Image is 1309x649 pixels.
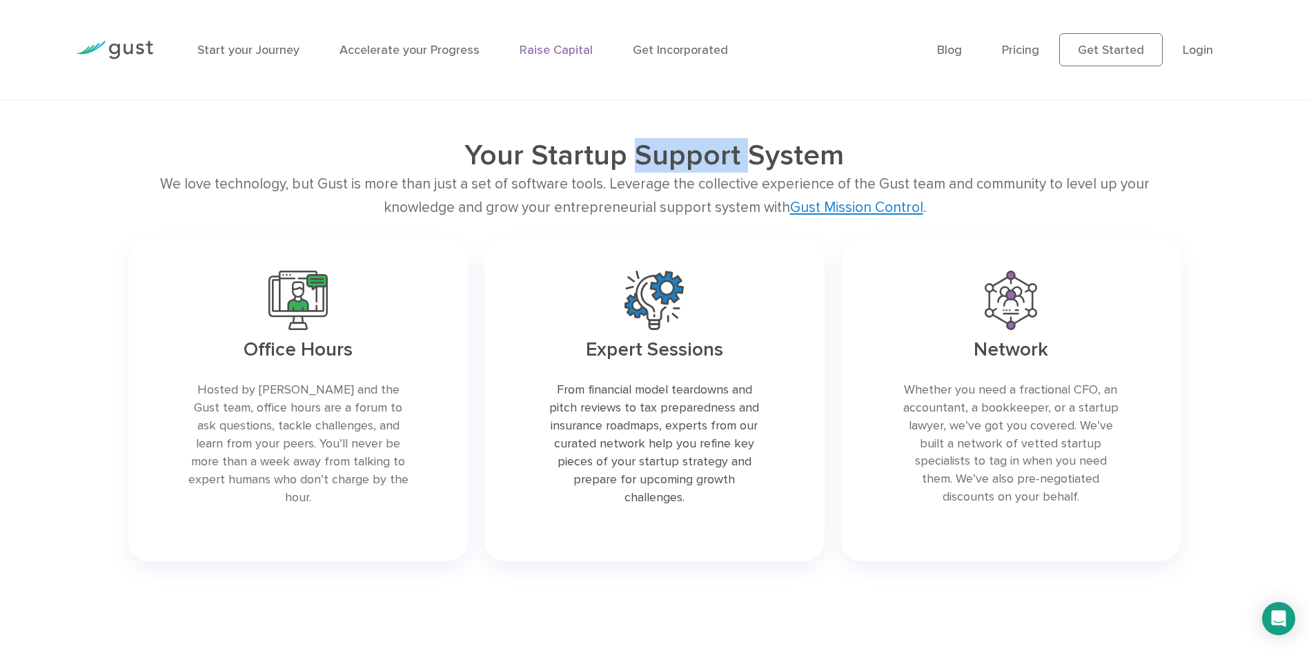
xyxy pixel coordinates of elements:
[937,43,962,57] a: Blog
[197,43,299,57] a: Start your Journey
[233,138,1075,173] h2: Your Startup Support System
[1002,43,1039,57] a: Pricing
[1059,33,1163,66] a: Get Started
[128,173,1181,219] div: We love technology, but Gust is more than just a set of software tools. Leverage the collective e...
[1183,43,1213,57] a: Login
[76,41,153,59] img: Gust Logo
[790,199,923,216] a: Gust Mission Control
[339,43,480,57] a: Accelerate your Progress
[1061,489,1309,649] iframe: Chat Widget
[633,43,728,57] a: Get Incorporated
[520,43,593,57] a: Raise Capital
